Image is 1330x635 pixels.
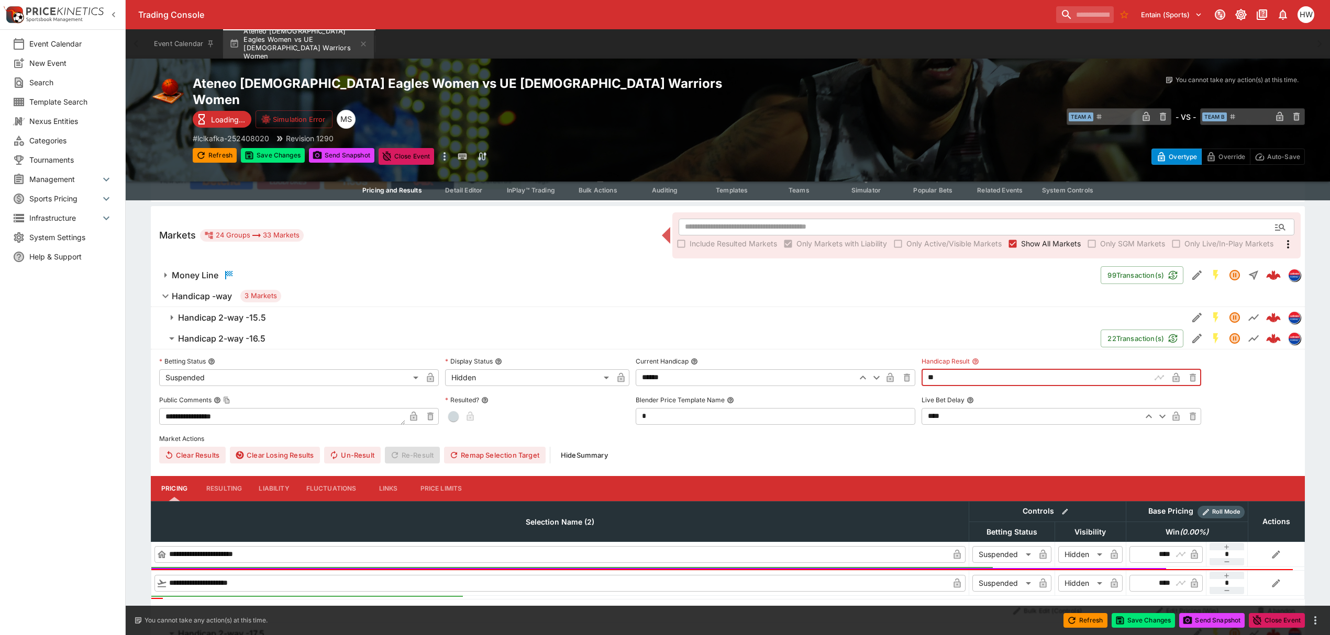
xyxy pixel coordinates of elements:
[298,476,365,501] button: Fluctuations
[193,75,749,108] h2: Copy To Clipboard
[1228,332,1241,345] svg: Suspended
[445,395,479,404] p: Resulted?
[1206,266,1225,285] button: SGM Enabled
[159,431,1296,447] label: Market Actions
[1208,507,1245,516] span: Roll Mode
[1069,112,1093,121] span: Team A
[636,357,689,366] p: Current Handicap
[1188,308,1206,327] button: Edit Detail
[1225,308,1244,327] button: Suspended
[1201,149,1250,165] button: Override
[1309,614,1322,627] button: more
[1289,312,1300,323] img: lclkafka
[159,395,212,404] p: Public Comments
[412,476,471,501] button: Price Limits
[969,501,1126,521] th: Controls
[481,396,489,404] button: Resulted?
[1263,328,1284,349] a: 37a87d1a-6721-49de-a88c-8335621b0d53
[438,148,451,165] button: more
[1266,331,1281,346] div: 37a87d1a-6721-49de-a88c-8335621b0d53
[967,396,974,404] button: Live Bet Delay
[1266,268,1281,282] img: logo-cerberus--red.svg
[1294,3,1317,26] button: Harrison Walker
[1248,501,1304,541] th: Actions
[1288,332,1301,345] div: lclkafka
[337,110,356,129] div: Matthew Scott
[1289,269,1300,281] img: lclkafka
[241,148,305,163] button: Save Changes
[145,616,268,625] p: You cannot take any action(s) at this time.
[223,396,230,404] button: Copy To Clipboard
[1179,613,1245,628] button: Send Snapshot
[1273,5,1292,24] button: Notifications
[138,9,1052,20] div: Trading Console
[211,114,245,125] p: Loading...
[1202,112,1227,121] span: Team B
[922,395,965,404] p: Live Bet Delay
[240,291,281,301] span: 3 Markets
[690,238,777,249] span: Include Resulted Markets
[26,17,83,22] img: Sportsbook Management
[972,603,1123,619] button: Bulk Edit (Controls)
[1151,149,1305,165] div: Start From
[159,357,206,366] p: Betting Status
[223,29,374,59] button: Ateneo [DEMOGRAPHIC_DATA] Eagles Women vs UE [DEMOGRAPHIC_DATA] Warriors Women
[1249,613,1305,628] button: Close Event
[3,4,24,25] img: PriceKinetics Logo
[379,148,435,165] button: Close Event
[507,186,555,194] span: InPlay™ Trading
[1244,308,1263,327] button: Line
[178,333,265,344] h6: Handicap 2-way -16.5
[1042,186,1093,194] span: System Controls
[159,369,422,386] div: Suspended
[214,396,221,404] button: Public CommentsCopy To Clipboard
[26,7,104,15] img: PriceKinetics
[922,357,970,366] p: Handicap Result
[309,148,374,163] button: Send Snapshot
[1282,238,1294,251] svg: More
[1266,268,1281,282] div: 101b2ebc-8af9-47d3-bdfb-5d474d45439b
[151,328,1101,349] button: Handicap 2-way -16.5
[385,447,440,463] span: Re-Result
[514,516,606,528] span: Selection Name (2)
[250,476,297,501] button: Liability
[444,447,546,463] button: Remap Selection Target
[1263,307,1284,328] a: 75bd5e05-fff9-4fea-8ff2-9f29dde995c1
[1021,238,1081,249] span: Show All Markets
[1218,151,1245,162] p: Override
[151,265,1101,286] button: Money Line
[1288,269,1301,281] div: lclkafka
[204,229,300,242] div: 24 Groups 33 Markets
[324,447,380,463] button: Un-Result
[1225,266,1244,285] button: Suspended
[208,358,215,365] button: Betting Status
[29,154,113,165] span: Tournaments
[193,133,269,144] p: Copy To Clipboard
[652,186,678,194] span: Auditing
[1263,265,1284,286] a: 101b2ebc-8af9-47d3-bdfb-5d474d45439b
[1101,266,1183,284] button: 99Transaction(s)
[1250,149,1305,165] button: Auto-Save
[159,229,196,241] h5: Markets
[29,193,100,204] span: Sports Pricing
[445,357,493,366] p: Display Status
[1176,111,1196,122] h6: - VS -
[1267,151,1300,162] p: Auto-Save
[256,110,332,128] button: Simulation Error
[1144,505,1198,518] div: Base Pricing
[1112,613,1176,628] button: Save Changes
[1289,333,1300,344] img: lclkafka
[1154,526,1220,538] span: Win(0.00%)
[29,58,113,69] span: New Event
[691,358,698,365] button: Current Handicap
[972,358,979,365] button: Handicap Result
[29,174,100,185] span: Management
[151,307,1188,328] button: Handicap 2-way -15.5
[29,38,113,49] span: Event Calendar
[716,186,748,194] span: Templates
[286,133,334,144] p: Revision 1290
[1116,6,1133,23] button: No Bookmarks
[365,476,412,501] button: Links
[796,238,887,249] span: Only Markets with Liability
